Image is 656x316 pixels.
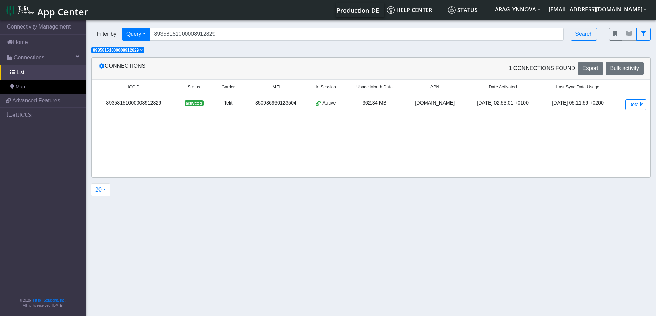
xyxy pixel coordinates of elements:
[387,6,395,14] img: knowledge.svg
[31,298,65,302] a: Telit IoT Solutions, Inc.
[430,84,439,90] span: APN
[15,83,25,91] span: Map
[491,3,544,15] button: ARAG_YNNOVA
[387,6,432,14] span: Help center
[336,3,379,17] a: Your current platform instance
[448,6,478,14] span: Status
[6,3,87,18] a: App Center
[571,28,597,41] button: Search
[91,183,110,196] button: 20
[356,84,393,90] span: Usage Month Data
[578,62,603,75] button: Export
[12,97,60,105] span: Advanced Features
[489,84,517,90] span: Date Activated
[96,99,172,107] div: 89358151000008912829
[185,100,204,106] span: activated
[216,99,240,107] div: Telit
[469,99,536,107] div: [DATE] 02:53:01 +0100
[6,5,34,16] img: logo-telit-cinterion-gw-new.png
[188,84,200,90] span: Status
[140,48,143,52] button: Close
[249,99,303,107] div: 350936960123504
[221,84,235,90] span: Carrier
[17,69,24,76] span: List
[37,6,88,18] span: App Center
[128,84,139,90] span: ICCID
[384,3,445,17] a: Help center
[606,62,644,75] button: Bulk activity
[556,84,599,90] span: Last Sync Data Usage
[609,28,651,41] div: fitlers menu
[363,100,387,106] span: 362.34 MB
[445,3,491,17] a: Status
[544,99,611,107] div: [DATE] 05:11:59 +0200
[610,65,639,71] span: Bulk activity
[336,6,379,14] span: Production-DE
[93,62,371,75] div: Connections
[625,99,646,110] a: Details
[408,99,461,107] div: [DOMAIN_NAME]
[91,30,122,38] span: Filter by
[448,6,456,14] img: status.svg
[322,99,336,107] span: Active
[544,3,650,15] button: [EMAIL_ADDRESS][DOMAIN_NAME]
[150,28,564,41] input: Search...
[122,28,150,41] button: Query
[582,65,598,71] span: Export
[140,48,143,53] span: ×
[14,54,44,62] span: Connections
[271,84,280,90] span: IMEI
[509,64,575,73] span: 1 Connections found
[316,84,336,90] span: In Session
[93,48,139,53] span: 89358151000008912829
